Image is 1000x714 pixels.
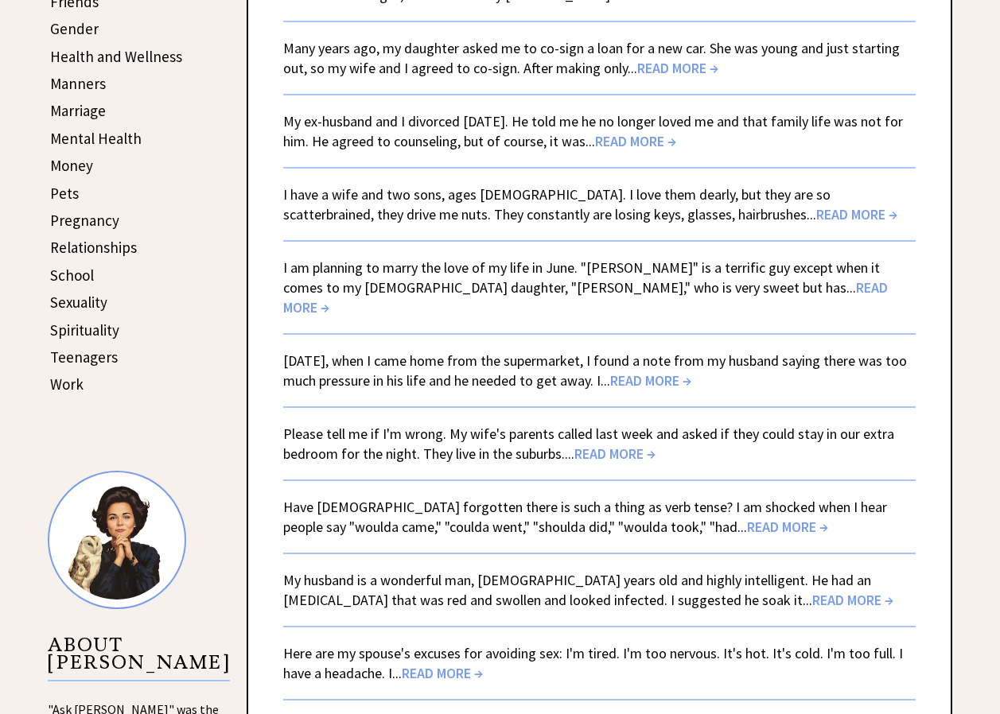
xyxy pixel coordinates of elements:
[50,266,94,285] a: School
[283,185,897,223] a: I have a wife and two sons, ages [DEMOGRAPHIC_DATA]. I love them dearly, but they are so scatterb...
[50,184,79,203] a: Pets
[283,258,888,316] a: I am planning to marry the love of my life in June. "[PERSON_NAME]" is a terrific guy except when...
[50,74,106,93] a: Manners
[595,132,676,150] span: READ MORE →
[50,211,119,230] a: Pregnancy
[283,571,893,609] a: My husband is a wonderful man, [DEMOGRAPHIC_DATA] years old and highly intelligent. He had an [ME...
[283,112,903,150] a: My ex-husband and I divorced [DATE]. He told me he no longer loved me and that family life was no...
[283,644,903,682] a: Here are my spouse's excuses for avoiding sex: I'm tired. I'm too nervous. It's hot. It's cold. I...
[574,444,656,463] span: READ MORE →
[50,238,137,257] a: Relationships
[50,47,182,66] a: Health and Wellness
[50,374,84,394] a: Work
[48,636,230,681] p: ABOUT [PERSON_NAME]
[816,205,897,223] span: READ MORE →
[50,19,99,38] a: Gender
[50,293,107,312] a: Sexuality
[50,156,93,175] a: Money
[283,39,900,77] a: Many years ago, my daughter asked me to co-sign a loan for a new car. She was young and just star...
[50,101,106,120] a: Marriage
[50,320,119,340] a: Spirituality
[50,347,118,367] a: Teenagers
[747,518,828,536] span: READ MORE →
[48,471,186,609] img: Ann8%20v2%20small.png
[283,278,888,316] span: READ MORE →
[637,59,718,77] span: READ MORE →
[283,425,894,463] a: Please tell me if I'm wrong. My wife's parents called last week and asked if they could stay in o...
[610,371,691,390] span: READ MORE →
[283,498,887,536] a: Have [DEMOGRAPHIC_DATA] forgotten there is such a thing as verb tense? I am shocked when I hear p...
[50,129,142,148] a: Mental Health
[283,351,907,390] a: [DATE], when I came home from the supermarket, I found a note from my husband saying there was to...
[402,664,483,682] span: READ MORE →
[812,591,893,609] span: READ MORE →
